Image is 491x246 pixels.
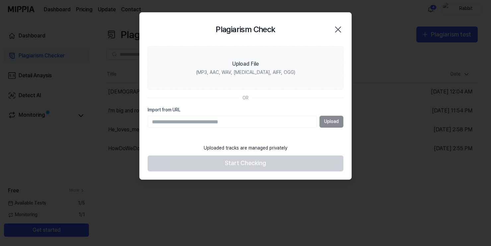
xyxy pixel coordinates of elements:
[216,23,275,36] h2: Plagiarism Check
[196,69,295,76] div: (MP3, AAC, WAV, [MEDICAL_DATA], AIFF, OGG)
[148,107,343,113] label: Import from URL
[232,60,259,68] div: Upload File
[243,95,248,101] div: OR
[200,141,291,155] div: Uploaded tracks are managed privately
